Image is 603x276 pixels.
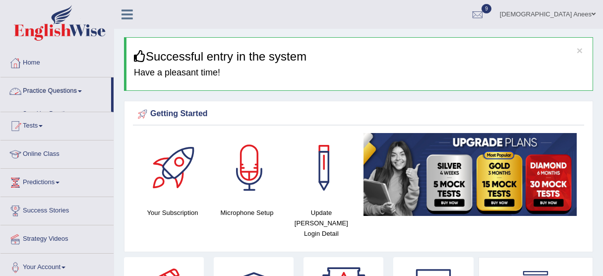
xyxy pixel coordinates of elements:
h4: Have a pleasant time! [134,68,585,78]
a: Practice Questions [0,77,111,102]
h3: Successful entry in the system [134,50,585,63]
a: Strategy Videos [0,225,114,250]
h4: Update [PERSON_NAME] Login Detail [289,207,354,239]
div: Getting Started [135,107,582,122]
a: Online Class [0,140,114,165]
a: Success Stories [0,197,114,222]
a: Tests [0,112,114,137]
h4: Your Subscription [140,207,205,218]
a: Home [0,49,114,74]
span: 9 [482,4,491,13]
h4: Microphone Setup [215,207,279,218]
button: × [577,45,583,56]
a: Predictions [0,169,114,194]
img: small5.jpg [363,133,577,215]
a: Speaking Practice [18,105,111,123]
